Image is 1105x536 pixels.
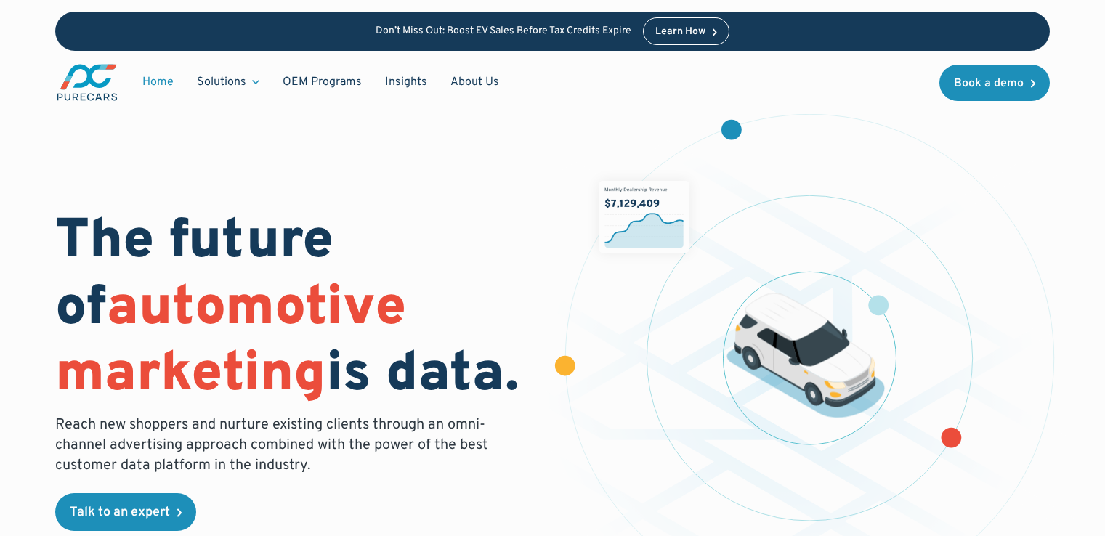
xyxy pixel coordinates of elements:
[55,415,497,476] p: Reach new shoppers and nurture existing clients through an omni-channel advertising approach comb...
[55,210,535,409] h1: The future of is data.
[373,68,439,96] a: Insights
[197,74,246,90] div: Solutions
[655,27,705,37] div: Learn How
[55,62,119,102] img: purecars logo
[70,506,170,519] div: Talk to an expert
[55,493,196,531] a: Talk to an expert
[271,68,373,96] a: OEM Programs
[376,25,631,38] p: Don’t Miss Out: Boost EV Sales Before Tax Credits Expire
[939,65,1050,101] a: Book a demo
[726,293,885,418] img: illustration of a vehicle
[55,275,406,410] span: automotive marketing
[439,68,511,96] a: About Us
[131,68,185,96] a: Home
[55,62,119,102] a: main
[185,68,271,96] div: Solutions
[643,17,729,45] a: Learn How
[599,180,690,253] img: chart showing monthly dealership revenue of $7m
[954,78,1024,89] div: Book a demo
